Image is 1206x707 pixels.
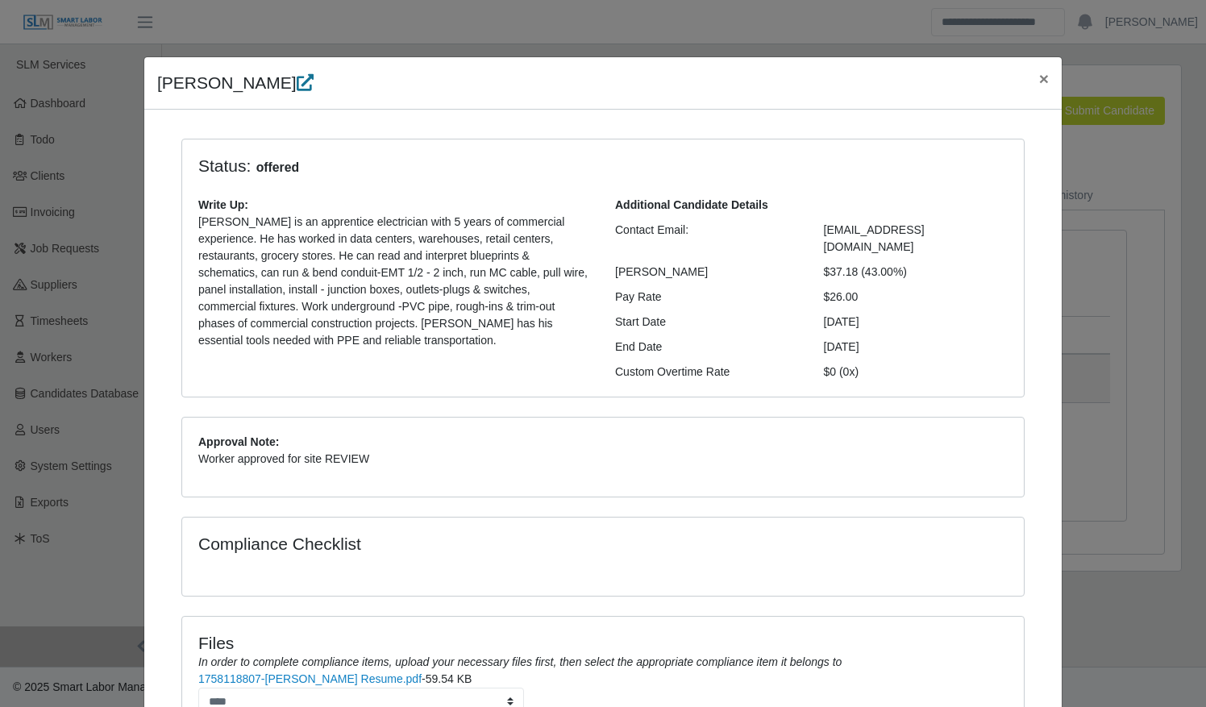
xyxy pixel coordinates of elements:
b: Write Up: [198,198,248,211]
h4: Status: [198,156,800,177]
div: Contact Email: [603,222,812,256]
div: Pay Rate [603,289,812,306]
div: [PERSON_NAME] [603,264,812,281]
div: $37.18 (43.00%) [812,264,1021,281]
span: × [1039,69,1049,88]
h4: Compliance Checklist [198,534,730,554]
span: [DATE] [824,340,859,353]
h4: [PERSON_NAME] [157,70,314,96]
div: $26.00 [812,289,1021,306]
div: [DATE] [812,314,1021,331]
div: Custom Overtime Rate [603,364,812,381]
div: End Date [603,339,812,356]
button: Close [1026,57,1062,100]
h4: Files [198,633,1008,653]
p: [PERSON_NAME] is an apprentice electrician with 5 years of commercial experience. He has worked i... [198,214,591,349]
span: [EMAIL_ADDRESS][DOMAIN_NAME] [824,223,925,253]
b: Approval Note: [198,435,279,448]
span: $0 (0x) [824,365,859,378]
b: Additional Candidate Details [615,198,768,211]
span: offered [251,158,304,177]
p: Worker approved for site REVIEW [198,451,1008,468]
div: Start Date [603,314,812,331]
i: In order to complete compliance items, upload your necessary files first, then select the appropr... [198,655,842,668]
